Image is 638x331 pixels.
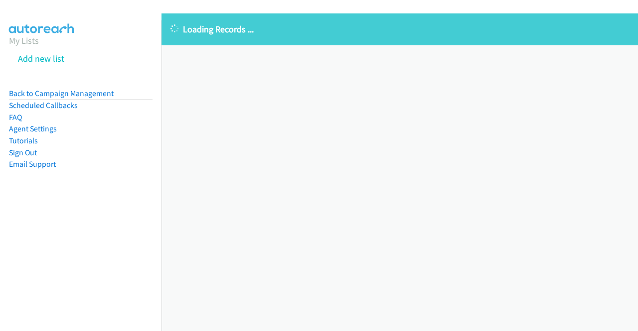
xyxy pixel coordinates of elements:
a: My Lists [9,35,39,46]
a: Scheduled Callbacks [9,101,78,110]
p: Loading Records ... [170,22,629,36]
a: Email Support [9,159,56,169]
a: FAQ [9,112,22,122]
a: Back to Campaign Management [9,89,114,98]
a: Add new list [18,53,64,64]
a: Agent Settings [9,124,57,133]
a: Tutorials [9,136,38,145]
a: Sign Out [9,148,37,157]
